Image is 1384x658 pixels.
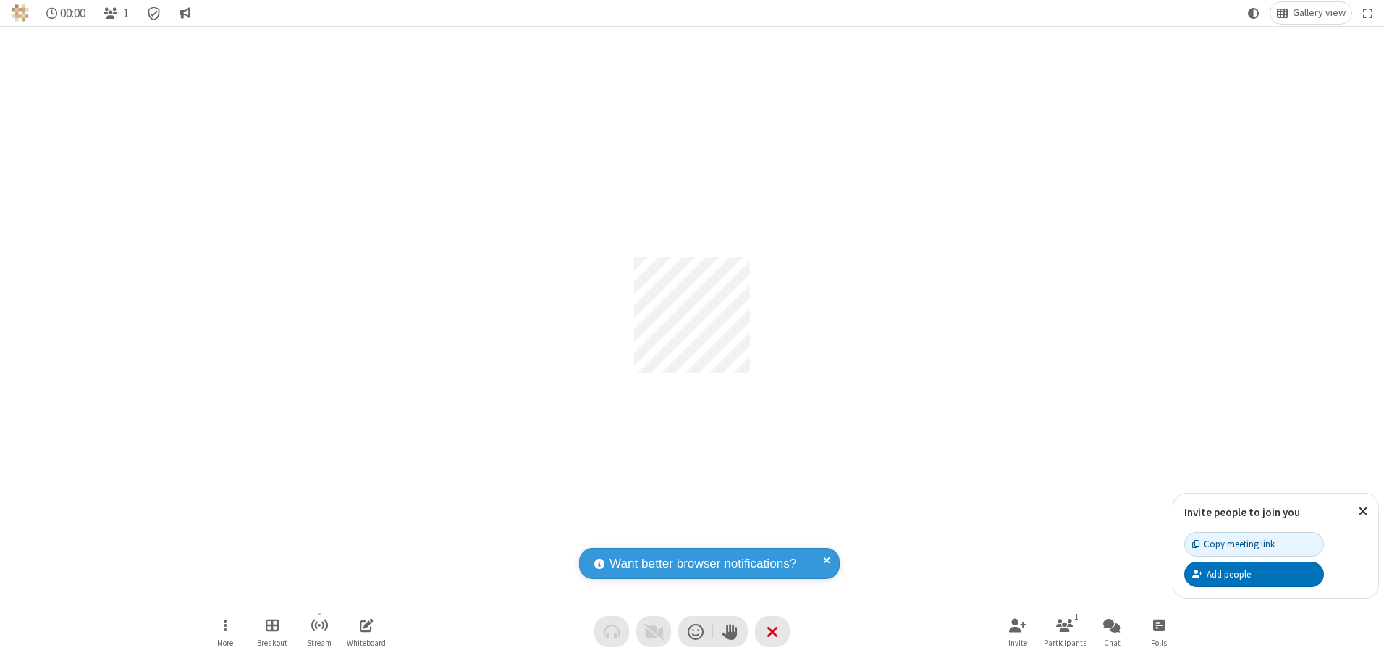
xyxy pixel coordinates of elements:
[298,611,341,652] button: Start streaming
[140,2,168,24] div: Meeting details Encryption enabled
[173,2,196,24] button: Conversation
[755,616,790,647] button: End or leave meeting
[41,2,92,24] div: Timer
[12,4,29,22] img: QA Selenium DO NOT DELETE OR CHANGE
[217,638,233,647] span: More
[1043,611,1086,652] button: Open participant list
[1293,7,1346,19] span: Gallery view
[1357,2,1379,24] button: Fullscreen
[636,616,671,647] button: Video
[594,616,629,647] button: Audio problem - check your Internet connection or call by phone
[1270,2,1351,24] button: Change layout
[678,616,713,647] button: Send a reaction
[307,638,332,647] span: Stream
[713,616,748,647] button: Raise hand
[97,2,135,24] button: Open participant list
[203,611,247,652] button: Open menu
[1184,532,1324,557] button: Copy meeting link
[1044,638,1086,647] span: Participants
[1071,610,1083,623] div: 1
[609,554,796,573] span: Want better browser notifications?
[996,611,1039,652] button: Invite participants (Alt+I)
[1104,638,1121,647] span: Chat
[1242,2,1265,24] button: Using system theme
[1192,537,1275,551] div: Copy meeting link
[1008,638,1027,647] span: Invite
[250,611,294,652] button: Manage Breakout Rooms
[1184,505,1300,519] label: Invite people to join you
[123,7,129,20] span: 1
[257,638,287,647] span: Breakout
[1348,494,1378,529] button: Close popover
[1184,562,1324,586] button: Add people
[1137,611,1181,652] button: Open poll
[347,638,386,647] span: Whiteboard
[60,7,85,20] span: 00:00
[1090,611,1134,652] button: Open chat
[1151,638,1167,647] span: Polls
[345,611,388,652] button: Open shared whiteboard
